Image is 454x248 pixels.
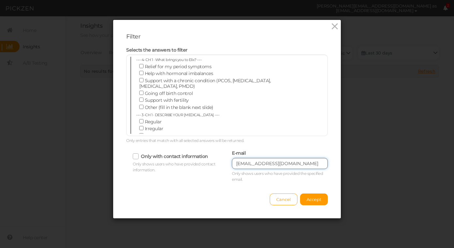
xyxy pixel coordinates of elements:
[270,194,297,205] button: Cancel
[126,33,140,40] span: Filter
[307,197,321,202] span: Accept
[145,97,189,103] span: Support with fertility
[145,90,193,96] span: Going off birth control
[276,197,291,202] span: Cancel
[136,113,219,117] span: ---- 3 -CH 1 · DESCRIBE YOUR [MEDICAL_DATA] ----
[232,171,323,182] span: Only shows users who have provided the specified email.
[136,57,202,62] span: ---- 4- CH 1 · What brings you to Elix? ----
[145,133,205,139] span: I don't currently get a period
[145,104,213,110] span: Other (fill in the blank next slide)
[139,133,144,137] input: I don't currently get a period
[139,91,144,95] input: Going off birth control
[126,138,244,143] span: Only entries that match with all selected answers will be returned.
[145,64,212,70] span: Relief for my period symptoms
[139,78,144,82] input: Support with a chronic condition (PCOS, [MEDICAL_DATA], [MEDICAL_DATA], PMDD)
[141,153,208,159] label: Only with contact information
[139,119,144,123] input: Regular
[232,150,246,156] label: E-mail
[139,71,144,75] input: Help with hormonal imbalances
[145,126,163,132] span: Irregular
[139,78,271,89] span: Support with a chronic condition (PCOS, [MEDICAL_DATA], [MEDICAL_DATA], PMDD)
[145,119,162,125] span: Regular
[139,105,144,109] input: Other (fill in the blank next slide)
[145,70,213,76] span: Help with hormonal imbalances
[139,64,144,68] input: Relief for my period symptoms
[126,47,188,53] span: Selects the answers to filter
[139,98,144,102] input: Support with fertility
[300,194,328,205] button: Accept
[139,126,144,130] input: Irregular
[133,162,215,172] span: Only shows users who have provided contact information.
